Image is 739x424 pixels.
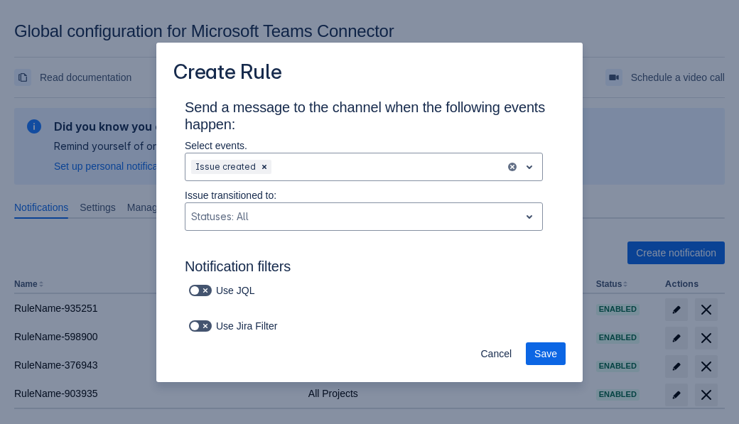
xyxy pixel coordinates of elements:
[480,342,512,365] span: Cancel
[521,208,538,225] span: open
[257,160,271,174] div: Remove Issue created
[534,342,557,365] span: Save
[185,138,543,153] p: Select events.
[472,342,520,365] button: Cancel
[185,99,554,138] h3: Send a message to the channel when the following events happen:
[191,160,257,174] div: Issue created
[185,281,279,300] div: Use JQL
[259,161,270,173] span: Clear
[507,161,518,173] button: clear
[185,316,296,336] div: Use Jira Filter
[156,97,583,332] div: Scrollable content
[526,342,566,365] button: Save
[521,158,538,175] span: open
[185,258,554,281] h3: Notification filters
[185,188,543,202] p: Issue transitioned to:
[173,60,282,87] h3: Create Rule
